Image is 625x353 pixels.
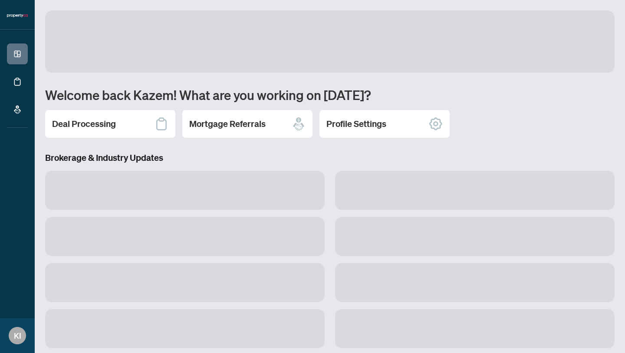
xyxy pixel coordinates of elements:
[14,330,21,342] span: KI
[189,118,266,130] h2: Mortgage Referrals
[52,118,116,130] h2: Deal Processing
[326,118,386,130] h2: Profile Settings
[7,13,28,18] img: logo
[45,87,615,103] h1: Welcome back Kazem! What are you working on [DATE]?
[45,152,615,164] h3: Brokerage & Industry Updates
